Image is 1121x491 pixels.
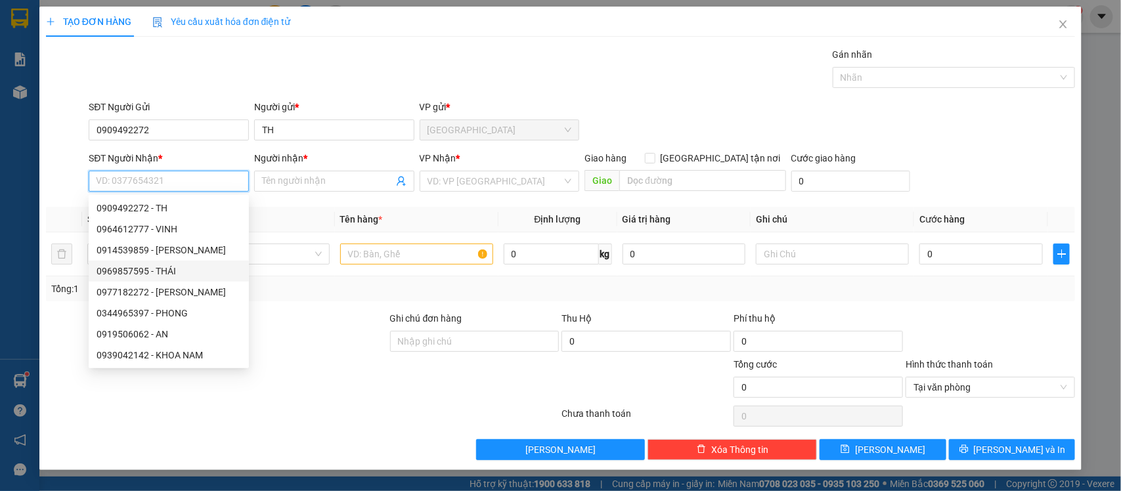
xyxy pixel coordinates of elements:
div: 0964612777 - VINH [97,222,241,236]
input: Ghi Chú [756,244,909,265]
span: Giao hàng [584,153,626,163]
div: 0969857595 - THÁI [97,264,241,278]
div: SĐT Người Gửi [89,100,249,114]
div: 0909492272 - TH [89,198,249,219]
input: Dọc đường [619,170,786,191]
label: Gán nhãn [833,49,873,60]
div: VP gửi [420,100,580,114]
span: Xóa Thông tin [711,442,768,457]
span: plus [46,17,55,26]
div: 0919506062 - AN [89,324,249,345]
span: Thu Hộ [561,313,592,324]
div: 0964612777 - VINH [89,219,249,240]
span: Cước hàng [919,214,965,224]
button: delete [51,244,72,265]
input: Ghi chú đơn hàng [390,331,560,352]
div: 0914539859 - THẢO CHI [89,240,249,261]
span: TẠO ĐƠN HÀNG [46,16,131,27]
div: Người gửi [254,100,414,114]
label: Hình thức thanh toán [906,359,993,370]
button: printer[PERSON_NAME] và In [949,439,1075,460]
div: Phí thu hộ [734,311,903,331]
span: [PERSON_NAME] [525,442,596,457]
button: plus [1053,244,1070,265]
button: deleteXóa Thông tin [648,439,817,460]
div: 0344965397 - PHONG [97,306,241,320]
span: save [841,444,850,455]
label: Cước giao hàng [791,153,856,163]
input: VD: Bàn, Ghế [340,244,493,265]
input: Cước giao hàng [791,171,910,192]
span: Tổng cước [734,359,777,370]
div: Tổng: 1 [51,282,433,296]
button: Close [1045,7,1082,43]
div: 0939042142 - KHOA NAM [89,345,249,366]
div: 0939042142 - KHOA NAM [97,348,241,362]
button: save[PERSON_NAME] [820,439,946,460]
span: [PERSON_NAME] và In [974,442,1066,457]
span: Yêu cầu xuất hóa đơn điện tử [152,16,291,27]
span: close-circle [1060,383,1068,391]
div: 0914539859 - [PERSON_NAME] [97,243,241,257]
div: SĐT Người Nhận [89,151,249,165]
span: kg [599,244,612,265]
label: Ghi chú đơn hàng [390,313,462,324]
div: Chưa thanh toán [561,406,733,429]
span: [GEOGRAPHIC_DATA] tận nơi [655,151,786,165]
span: VP Nhận [420,153,456,163]
span: Định lượng [535,214,581,224]
div: 0977182272 - [PERSON_NAME] [97,285,241,299]
span: user-add [396,176,407,186]
div: 0919506062 - AN [97,327,241,341]
span: delete [697,444,706,455]
span: Tên hàng [340,214,383,224]
span: Giá trị hàng [623,214,671,224]
div: 0344965397 - PHONG [89,303,249,324]
div: 0909492272 - TH [97,201,241,215]
span: Sài Gòn [428,120,572,140]
div: 0977182272 - LAN [89,282,249,303]
span: [PERSON_NAME] [855,442,925,457]
span: Khác [185,244,322,264]
span: close [1058,19,1068,30]
div: Người nhận [254,151,414,165]
span: printer [959,444,969,455]
span: plus [1054,249,1069,259]
div: 0969857595 - THÁI [89,261,249,282]
img: icon [152,17,163,28]
span: SL [87,214,98,224]
span: Giao [584,170,619,191]
button: [PERSON_NAME] [476,439,646,460]
input: 0 [623,244,746,265]
span: Tại văn phòng [913,377,1067,397]
th: Ghi chú [751,207,914,232]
